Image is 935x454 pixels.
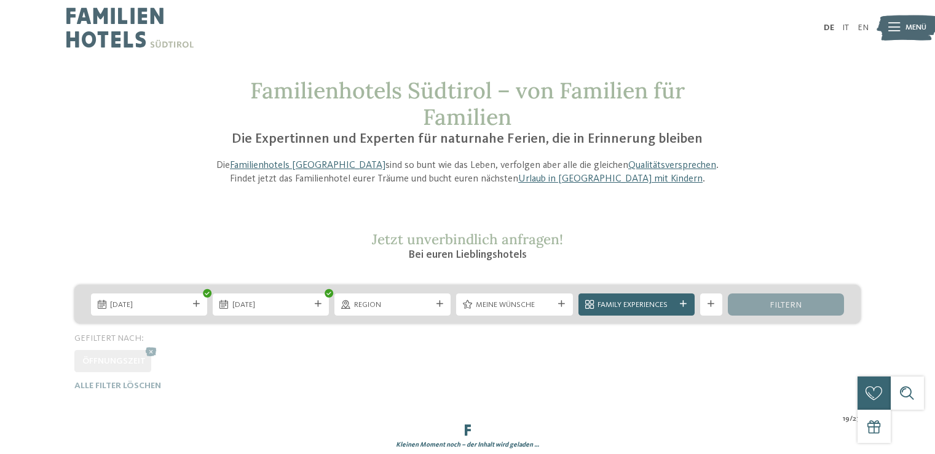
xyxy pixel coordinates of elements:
[853,413,861,424] span: 27
[408,249,527,260] span: Bei euren Lieblingshotels
[372,230,563,248] span: Jetzt unverbindlich anfragen!
[205,159,731,186] p: Die sind so bunt wie das Leben, verfolgen aber alle die gleichen . Findet jetzt das Familienhotel...
[66,440,869,450] div: Kleinen Moment noch – der Inhalt wird geladen …
[354,300,432,311] span: Region
[628,161,716,170] a: Qualitätsversprechen
[230,161,385,170] a: Familienhotels [GEOGRAPHIC_DATA]
[232,300,310,311] span: [DATE]
[843,413,850,424] span: 19
[824,23,834,32] a: DE
[518,174,703,184] a: Urlaub in [GEOGRAPHIC_DATA] mit Kindern
[858,23,869,32] a: EN
[905,22,926,33] span: Menü
[250,76,685,131] span: Familienhotels Südtirol – von Familien für Familien
[110,300,187,311] span: [DATE]
[842,23,849,32] a: IT
[232,132,703,146] span: Die Expertinnen und Experten für naturnahe Ferien, die in Erinnerung bleiben
[598,300,675,311] span: Family Experiences
[476,300,553,311] span: Meine Wünsche
[850,413,853,424] span: /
